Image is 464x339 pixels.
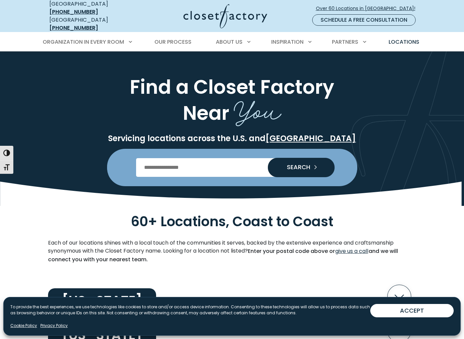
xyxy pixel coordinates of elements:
img: Closet Factory Logo [183,4,267,28]
span: Find a Closet Factory [130,73,334,100]
div: [GEOGRAPHIC_DATA] [49,16,131,32]
span: Inspiration [271,38,304,46]
a: Schedule a Free Consultation [312,14,416,26]
a: [GEOGRAPHIC_DATA] [266,133,356,144]
a: Over 60 Locations in [GEOGRAPHIC_DATA]! [316,3,421,14]
span: Over 60 Locations in [GEOGRAPHIC_DATA]! [316,5,421,12]
p: To provide the best experiences, we use technologies like cookies to store and/or access device i... [10,304,370,316]
span: Near [183,99,229,126]
a: Cookie Policy [10,323,37,329]
button: ACCEPT [370,304,454,317]
h2: [US_STATE] [48,288,156,314]
span: Our Process [154,38,191,46]
a: give us a call [335,247,369,256]
span: About Us [216,38,243,46]
span: Organization in Every Room [43,38,124,46]
p: Each of our locations shines with a local touch of the communities it serves, backed by the exten... [48,239,416,264]
span: You [234,88,282,128]
nav: Primary Menu [38,33,426,51]
span: Partners [332,38,358,46]
p: Servicing locations across the U.S. and [48,133,416,143]
span: 60+ Locations, Coast to Coast [131,212,333,231]
a: Privacy Policy [40,323,68,329]
button: Search our Nationwide Locations [268,158,335,177]
a: [PHONE_NUMBER] [49,24,98,32]
input: Enter Postal Code [136,158,328,177]
span: Locations [389,38,419,46]
span: SEARCH [282,164,310,170]
button: [US_STATE] [48,280,416,314]
a: [PHONE_NUMBER] [49,8,98,16]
